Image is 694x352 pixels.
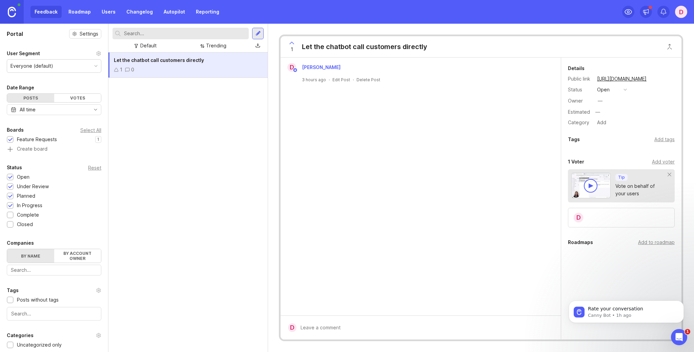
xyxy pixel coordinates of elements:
div: Posts [7,94,54,102]
div: Planned [17,192,35,200]
h1: Portal [7,30,23,38]
div: Closed [17,221,33,228]
div: D [288,323,297,332]
div: Reset [88,166,101,170]
input: Search... [124,30,246,37]
button: Settings [69,29,101,39]
div: Default [140,42,157,49]
div: Tags [568,135,580,144]
a: Reporting [192,6,223,18]
a: D[PERSON_NAME] [283,63,346,72]
div: Add tags [654,136,675,143]
div: Let the chatbot call customers directly [302,42,427,51]
img: Canny Home [8,7,16,17]
div: Categories [7,331,34,339]
div: Estimated [568,110,590,114]
div: Add voter [652,158,675,166]
img: video-thumbnail-vote-d41b83416815613422e2ca741bf692cc.jpg [571,173,611,198]
a: Let the chatbot call customers directly10 [108,52,268,78]
div: Posts without tags [17,296,59,304]
p: 1 [97,137,99,142]
div: — [598,97,603,105]
div: Companies [7,239,34,247]
div: User Segment [7,49,40,58]
span: Let the chatbot call customers directly [114,57,204,63]
label: By name [7,249,54,263]
label: By account owner [54,249,101,263]
a: Add [592,118,608,127]
input: Search... [11,310,97,317]
div: · [353,77,354,83]
div: 0 [131,66,134,73]
div: D [287,63,296,72]
input: Search... [11,266,97,274]
div: Details [568,64,585,72]
div: Status [7,163,22,172]
div: — [593,108,602,116]
span: Settings [80,30,98,37]
div: Delete Post [356,77,380,83]
a: 3 hours ago [302,77,326,83]
div: In Progress [17,202,42,209]
div: Votes [54,94,101,102]
div: Trending [206,42,226,49]
div: Open [17,173,29,181]
div: Public link [568,75,592,83]
div: Under Review [17,183,49,190]
a: Roadmap [64,6,95,18]
div: Add to roadmap [638,239,675,246]
span: [PERSON_NAME] [302,64,341,70]
div: Everyone (default) [11,62,53,70]
div: Feature Requests [17,136,57,143]
span: 1 [291,46,293,53]
button: D [675,6,687,18]
div: Owner [568,97,592,105]
div: D [573,212,584,223]
div: Status [568,86,592,93]
button: Close button [663,40,676,53]
div: Category [568,119,592,126]
span: 1 [685,329,690,334]
div: Complete [17,211,39,219]
div: Tags [7,286,19,294]
p: Tip [618,175,625,180]
a: Users [98,6,120,18]
a: Autopilot [160,6,189,18]
div: Boards [7,126,24,134]
a: [URL][DOMAIN_NAME] [595,74,649,83]
div: Select All [80,128,101,132]
div: Date Range [7,84,34,92]
svg: toggle icon [90,107,101,112]
div: Add [595,118,608,127]
img: member badge [293,68,298,73]
a: Create board [7,147,101,153]
div: 1 Voter [568,158,584,166]
div: · [329,77,330,83]
div: open [597,86,610,93]
div: Uncategorized only [17,341,62,349]
iframe: Intercom notifications message [558,286,694,334]
div: 1 [120,66,122,73]
div: All time [20,106,36,113]
iframe: Intercom live chat [671,329,687,345]
div: Edit Post [332,77,350,83]
div: Vote on behalf of your users [615,182,668,197]
a: Changelog [122,6,157,18]
div: Roadmaps [568,238,593,246]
